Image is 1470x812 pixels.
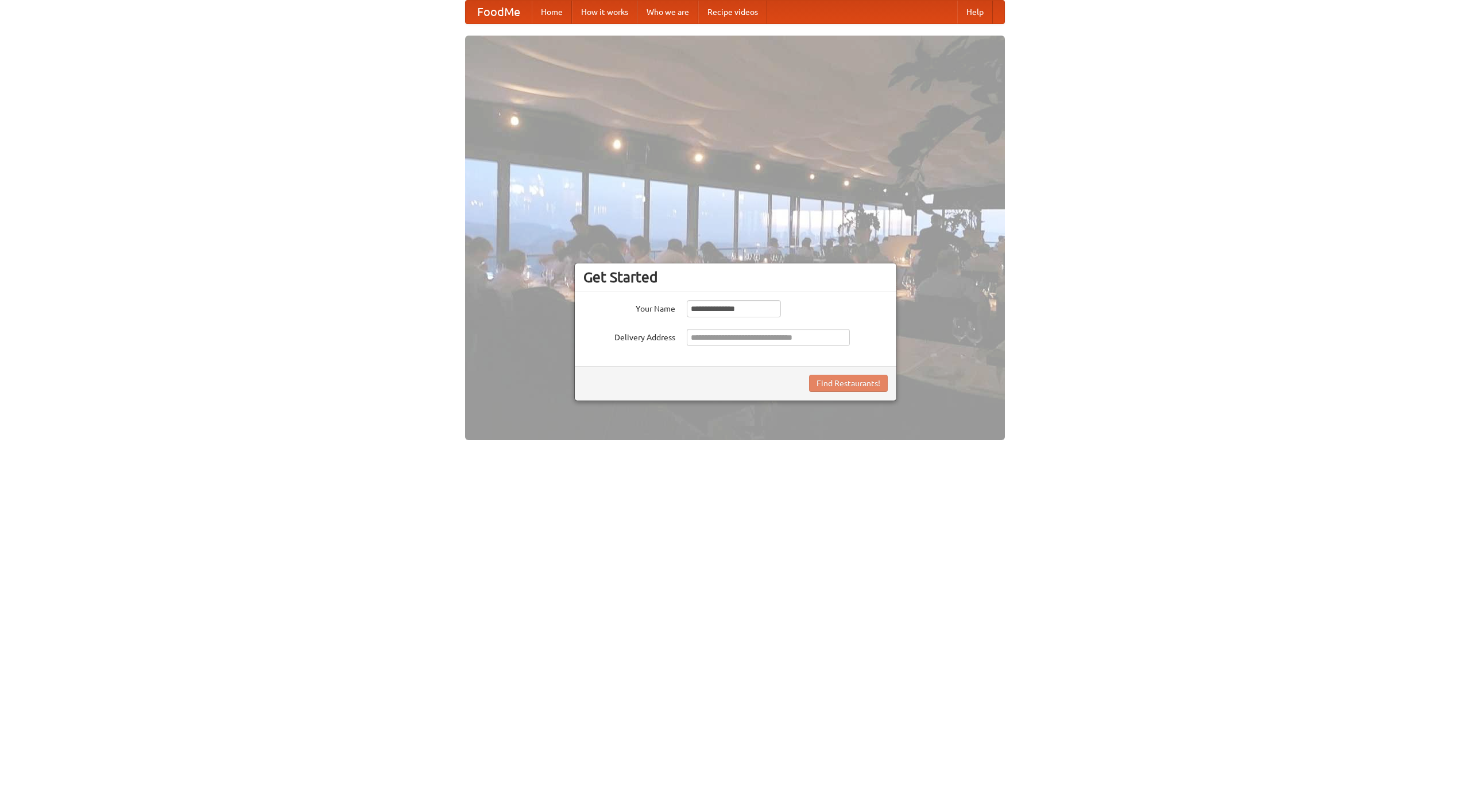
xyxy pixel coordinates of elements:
label: Delivery Address [583,329,675,343]
a: FoodMe [466,1,532,24]
a: How it works [572,1,637,24]
h3: Get Started [583,269,888,286]
a: Recipe videos [698,1,767,24]
a: Help [957,1,993,24]
label: Your Name [583,300,675,314]
a: Who we are [637,1,698,24]
button: Find Restaurants! [809,375,888,392]
a: Home [532,1,572,24]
